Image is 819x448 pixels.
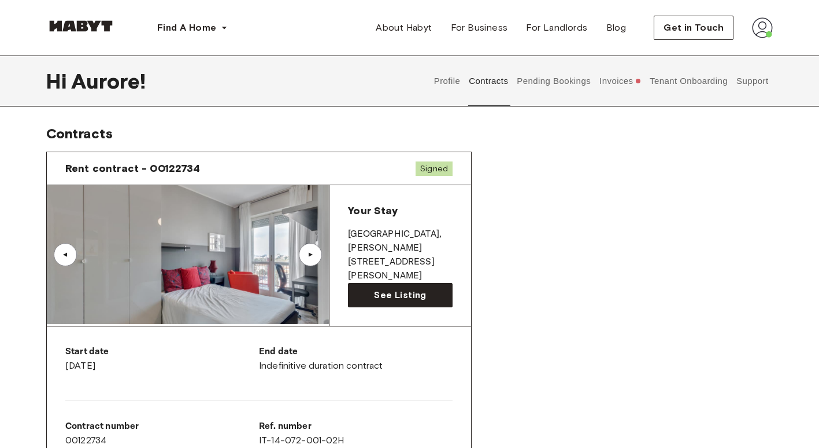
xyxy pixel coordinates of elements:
span: For Landlords [526,21,587,35]
span: Hi [46,69,71,93]
button: Tenant Onboarding [648,56,729,107]
button: Support [735,56,770,107]
a: Blog [597,16,636,39]
span: Blog [606,21,627,35]
span: Signed [416,161,453,176]
div: ▲ [60,251,71,258]
div: Indefinitive duration contract [259,345,453,373]
img: avatar [752,17,773,38]
span: Contracts [46,125,113,142]
span: Get in Touch [664,21,724,35]
button: Get in Touch [654,16,733,40]
span: Rent contract - 00122734 [65,161,201,175]
span: Aurore ! [71,69,146,93]
div: 00122734 [65,420,259,447]
button: Profile [432,56,462,107]
button: Contracts [468,56,510,107]
a: For Business [442,16,517,39]
span: Your Stay [348,204,397,217]
p: End date [259,345,453,359]
p: Contract number [65,420,259,434]
a: See Listing [348,283,453,307]
div: IT-14-072-001-02H [259,420,453,447]
button: Pending Bookings [516,56,592,107]
span: Find A Home [157,21,216,35]
span: About Habyt [376,21,432,35]
span: For Business [451,21,508,35]
p: Ref. number [259,420,453,434]
div: ▲ [305,251,316,258]
button: Find A Home [148,16,237,39]
p: Start date [65,345,259,359]
p: [GEOGRAPHIC_DATA] , [PERSON_NAME] [348,227,453,255]
button: Invoices [598,56,643,107]
span: See Listing [374,288,426,302]
img: Habyt [46,20,116,32]
a: For Landlords [517,16,596,39]
div: [DATE] [65,345,259,373]
a: About Habyt [366,16,441,39]
p: [STREET_ADDRESS][PERSON_NAME] [348,255,453,283]
img: Image of the room [47,185,329,324]
div: user profile tabs [429,56,773,107]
